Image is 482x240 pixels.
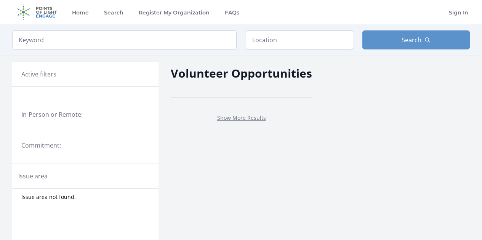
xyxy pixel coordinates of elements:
legend: In-Person or Remote: [21,110,149,119]
input: Keyword [12,30,237,49]
input: Location [246,30,353,49]
span: Search [402,35,421,45]
h3: Active filters [21,70,56,79]
a: Show More Results [217,114,266,121]
h2: Volunteer Opportunities [171,65,312,82]
legend: Issue area [18,172,48,181]
legend: Commitment: [21,141,149,150]
span: Issue area not found. [21,193,76,201]
button: Search [362,30,470,49]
